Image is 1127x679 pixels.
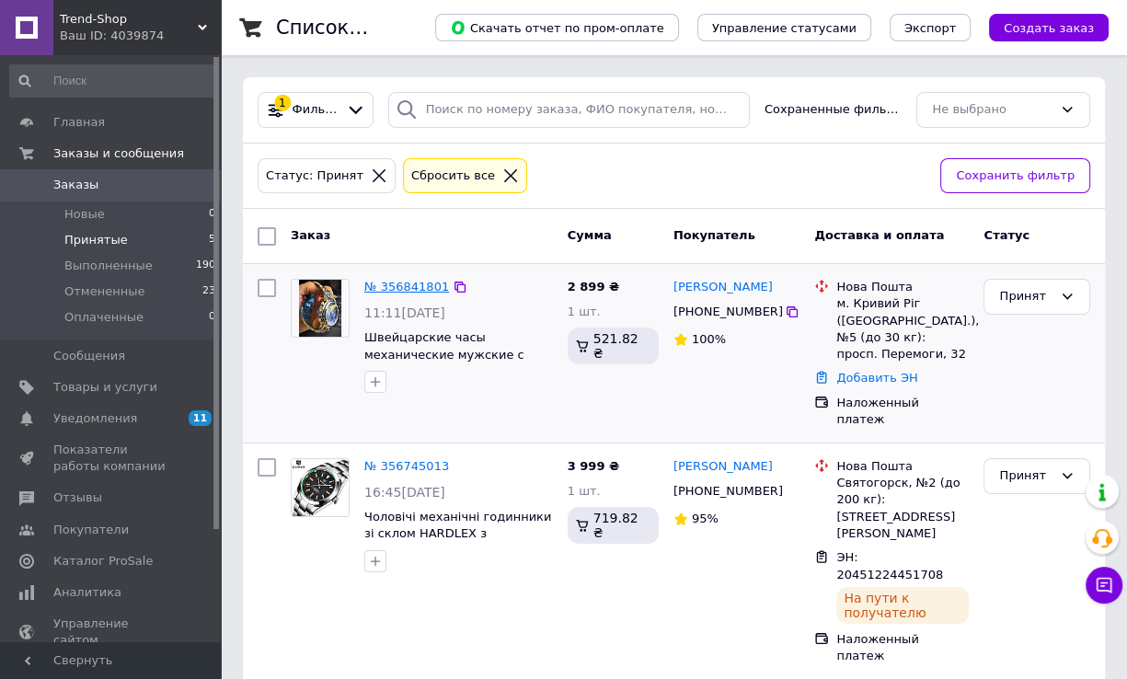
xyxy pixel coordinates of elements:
[568,280,619,293] span: 2 899 ₴
[1004,21,1094,35] span: Создать заказ
[292,459,349,516] img: Фото товару
[765,101,902,119] span: Сохраненные фильтры:
[956,167,1075,186] span: Сохранить фильтр
[971,20,1109,34] a: Создать заказ
[836,475,969,542] div: Святогорск, №2 (до 200 кг): [STREET_ADDRESS][PERSON_NAME]
[568,305,601,318] span: 1 шт.
[9,64,217,98] input: Поиск
[932,100,1052,120] div: Не выбрано
[692,512,719,525] span: 95%
[697,14,871,41] button: Управление статусами
[712,21,857,35] span: Управление статусами
[388,92,750,128] input: Поиск по номеру заказа, ФИО покупателя, номеру телефона, Email, номеру накладной
[189,410,212,426] span: 11
[202,283,215,300] span: 23
[53,114,105,131] span: Главная
[53,553,153,570] span: Каталог ProSale
[364,485,445,500] span: 16:45[DATE]
[836,631,969,664] div: Наложенный платеж
[568,459,619,473] span: 3 999 ₴
[64,309,144,326] span: Оплаченные
[64,232,128,248] span: Принятые
[904,21,956,35] span: Экспорт
[568,228,612,242] span: Сумма
[568,507,659,544] div: 719.82 ₴
[670,300,786,324] div: [PHONE_NUMBER]
[291,279,350,338] a: Фото товару
[999,466,1052,486] div: Принят
[836,295,969,363] div: м. Кривий Ріг ([GEOGRAPHIC_DATA].), №5 (до 30 кг): просп. Перемоги, 32
[408,167,499,186] div: Сбросить все
[293,101,339,119] span: Фильтры
[291,458,350,517] a: Фото товару
[53,410,137,427] span: Уведомления
[276,17,434,39] h1: Список заказов
[692,332,726,346] span: 100%
[209,232,215,248] span: 5
[196,258,215,274] span: 190
[364,510,551,592] a: Чоловічі механічні годинники зі склом HARDLEX з автопідзаводом водонепроникні відкритим механізмо...
[53,145,184,162] span: Заказы и сообщения
[53,522,129,538] span: Покупатели
[673,228,755,242] span: Покупатель
[673,279,773,296] a: [PERSON_NAME]
[989,14,1109,41] button: Создать заказ
[291,228,330,242] span: Заказ
[53,616,170,649] span: Управление сайтом
[53,584,121,601] span: Аналитика
[814,228,944,242] span: Доставка и оплата
[568,484,601,498] span: 1 шт.
[364,280,449,293] a: № 356841801
[262,167,367,186] div: Статус: Принят
[53,442,170,475] span: Показатели работы компании
[60,11,198,28] span: Trend-Shop
[209,309,215,326] span: 0
[999,287,1052,306] div: Принят
[983,228,1029,242] span: Статус
[364,330,550,412] a: Швейцарские часы механические мужские с металлическим браслетом скелетоном, секундомером и датой ...
[64,283,144,300] span: Отмененные
[364,459,449,473] a: № 356745013
[890,14,971,41] button: Экспорт
[450,19,664,36] span: Скачать отчет по пром-оплате
[836,587,969,624] div: На пути к получателю
[53,177,98,193] span: Заказы
[836,371,917,385] a: Добавить ЭН
[53,348,125,364] span: Сообщения
[64,258,153,274] span: Выполненные
[940,158,1090,194] button: Сохранить фильтр
[53,489,102,506] span: Отзывы
[274,95,291,111] div: 1
[836,458,969,475] div: Нова Пошта
[60,28,221,44] div: Ваш ID: 4039874
[435,14,679,41] button: Скачать отчет по пром-оплате
[836,279,969,295] div: Нова Пошта
[299,280,342,337] img: Фото товару
[364,305,445,320] span: 11:11[DATE]
[670,479,786,503] div: [PHONE_NUMBER]
[64,206,105,223] span: Новые
[209,206,215,223] span: 0
[1086,567,1122,604] button: Чат с покупателем
[568,328,659,364] div: 521.82 ₴
[836,550,943,581] span: ЭН: 20451224451708
[53,379,157,396] span: Товары и услуги
[836,395,969,428] div: Наложенный платеж
[673,458,773,476] a: [PERSON_NAME]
